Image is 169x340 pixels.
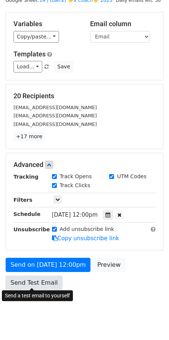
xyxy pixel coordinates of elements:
[13,211,40,217] strong: Schedule
[92,258,125,272] a: Preview
[6,276,62,290] a: Send Test Email
[13,174,39,180] strong: Tracking
[52,235,119,242] a: Copy unsubscribe link
[60,173,92,180] label: Track Opens
[13,20,79,28] h5: Variables
[2,290,73,301] div: Send a test email to yourself
[6,258,90,272] a: Send on [DATE] 12:00pm
[117,173,146,180] label: UTM Codes
[60,225,114,233] label: Add unsubscribe link
[13,61,42,72] a: Load...
[13,105,97,110] small: [EMAIL_ADDRESS][DOMAIN_NAME]
[13,132,45,141] a: +17 more
[13,197,33,203] strong: Filters
[13,92,156,100] h5: 20 Recipients
[13,121,97,127] small: [EMAIL_ADDRESS][DOMAIN_NAME]
[13,113,97,118] small: [EMAIL_ADDRESS][DOMAIN_NAME]
[13,31,59,43] a: Copy/paste...
[52,211,98,218] span: [DATE] 12:00pm
[13,226,50,232] strong: Unsubscribe
[90,20,156,28] h5: Email column
[13,161,156,169] h5: Advanced
[54,61,73,72] button: Save
[132,304,169,340] iframe: Chat Widget
[60,182,90,189] label: Track Clicks
[13,50,46,58] a: Templates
